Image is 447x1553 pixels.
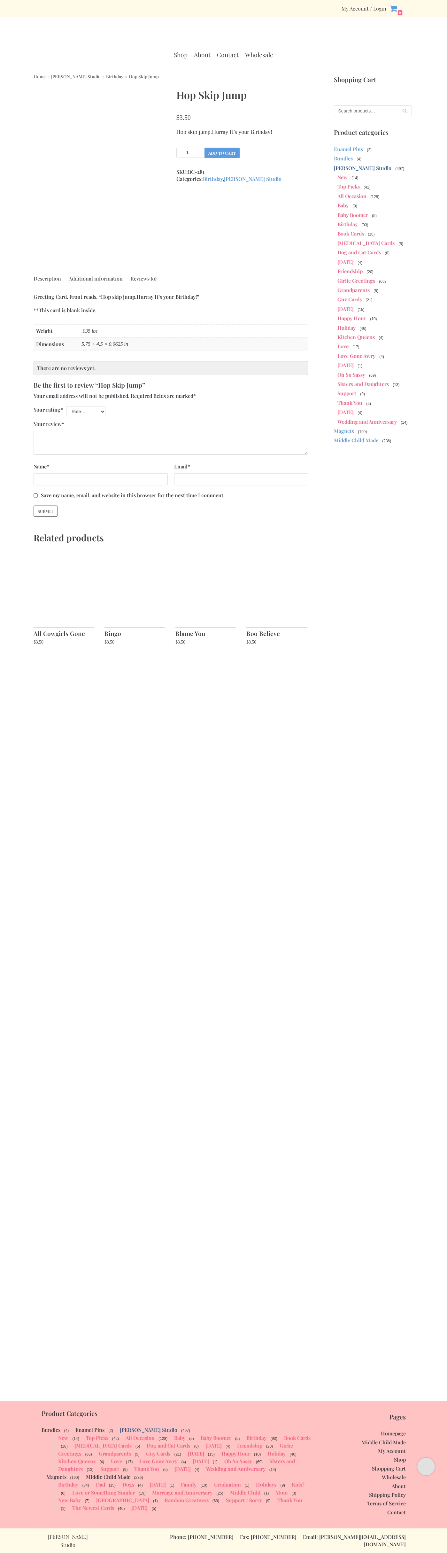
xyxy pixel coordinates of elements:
[342,5,386,12] a: My Account / Login
[60,1506,66,1511] span: (1)
[379,354,385,359] span: (4)
[337,324,356,331] a: Holiday
[201,1434,231,1441] a: Baby Boomer
[270,1436,278,1441] span: (93)
[337,259,354,265] a: [DATE]
[337,240,395,246] a: [MEDICAL_DATA] Cards
[70,1475,80,1480] span: (190)
[337,343,349,350] a: Love
[337,221,358,228] a: Birthday
[34,627,94,638] h2: All Cowgirls Gone
[120,1426,177,1433] a: [PERSON_NAME] Studio
[204,6,243,46] a: Mina Lee Studio
[34,73,159,80] nav: Breadcrumb
[217,51,239,59] a: Contact
[34,530,308,545] h2: Related products
[176,128,308,136] p: Hop skip jump.Hurray It’s your Birthday!
[384,250,390,256] span: (8)
[101,73,106,79] span: »
[104,549,165,646] a: Bingo $3.50
[365,297,373,303] span: (21)
[368,373,376,378] span: (69)
[84,1451,92,1457] span: (66)
[174,1434,185,1441] a: Baby
[58,1481,78,1488] a: Birthday
[392,382,400,388] span: (13)
[366,269,374,275] span: (20)
[58,1434,68,1441] a: New
[337,418,397,425] a: Wedding and Anniversary
[387,1509,406,1516] a: Contact
[205,1442,222,1449] a: [DATE]
[277,1497,302,1503] a: Thank You
[361,1439,406,1446] a: Middle Child Made
[74,1442,132,1449] a: [MEDICAL_DATA] Cards
[165,1497,209,1503] a: Random Greatness
[99,1459,105,1465] span: (4)
[337,352,375,359] a: Love Gone Awry
[60,1443,68,1449] span: (18)
[367,1500,406,1507] a: Terms of Service
[289,1451,297,1457] span: (46)
[246,627,307,638] h2: Boo Believe
[325,1413,406,1420] p: Pages
[175,640,178,645] span: $
[267,1450,286,1457] a: Holiday
[46,73,51,79] span: »
[81,337,308,351] td: 5.75 × 4.5 × 0.0625 in
[366,147,372,153] span: (2)
[72,1436,80,1441] span: (14)
[334,155,353,162] a: Bundles
[173,1451,181,1457] span: (21)
[280,1482,286,1488] span: (9)
[146,1450,170,1457] a: Guy Cards
[131,1504,148,1511] a: [DATE]
[84,1498,90,1504] span: (7)
[126,1434,155,1441] a: All Occasion
[357,363,363,369] span: (1)
[64,1428,70,1433] span: (4)
[34,392,129,399] span: Your email address will not be published.
[369,1491,406,1498] a: Shipping Policy
[253,1451,261,1457] span: (10)
[361,222,369,228] span: (93)
[150,1481,166,1488] a: [DATE]
[34,307,308,314] p: **This card is blank inside.
[367,231,375,237] span: (18)
[162,1467,168,1472] span: (6)
[194,51,211,59] a: About
[139,1458,177,1464] a: Love Gone Awry
[34,463,49,470] label: Name
[334,428,354,434] a: Magnets
[206,1465,266,1472] a: Wedding and Anniversary
[392,1483,406,1489] a: About
[245,51,273,59] a: Wholesale
[34,273,61,285] a: Description
[369,316,377,322] span: (10)
[137,1534,406,1548] p: Phone: [PHONE_NUMBER] Fax: [PHONE_NUMBER] Email: [PERSON_NAME][EMAIL_ADDRESS][DOMAIN_NAME]
[359,326,367,331] span: (46)
[175,627,236,638] h2: Blame You
[174,51,188,59] a: Shop
[269,1467,277,1472] span: (14)
[366,401,372,406] span: (6)
[334,105,412,116] input: Search products…
[337,202,349,209] a: Baby
[181,1428,191,1433] span: (497)
[371,213,377,219] span: (5)
[356,156,362,162] span: (4)
[398,241,404,247] span: (5)
[86,1434,108,1441] a: Top Picks
[34,337,81,351] th: Dimensions
[174,463,190,470] label: Email
[106,73,123,79] a: Birthday
[264,1490,270,1496] span: (1)
[256,1481,276,1488] a: Holidays
[352,344,360,350] span: (17)
[130,273,157,285] a: Reviews (0)
[122,1481,134,1488] a: Dogs
[135,1443,141,1449] span: (5)
[382,1474,406,1480] a: Wholesale
[381,438,392,444] span: (236)
[378,1448,406,1454] a: My Account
